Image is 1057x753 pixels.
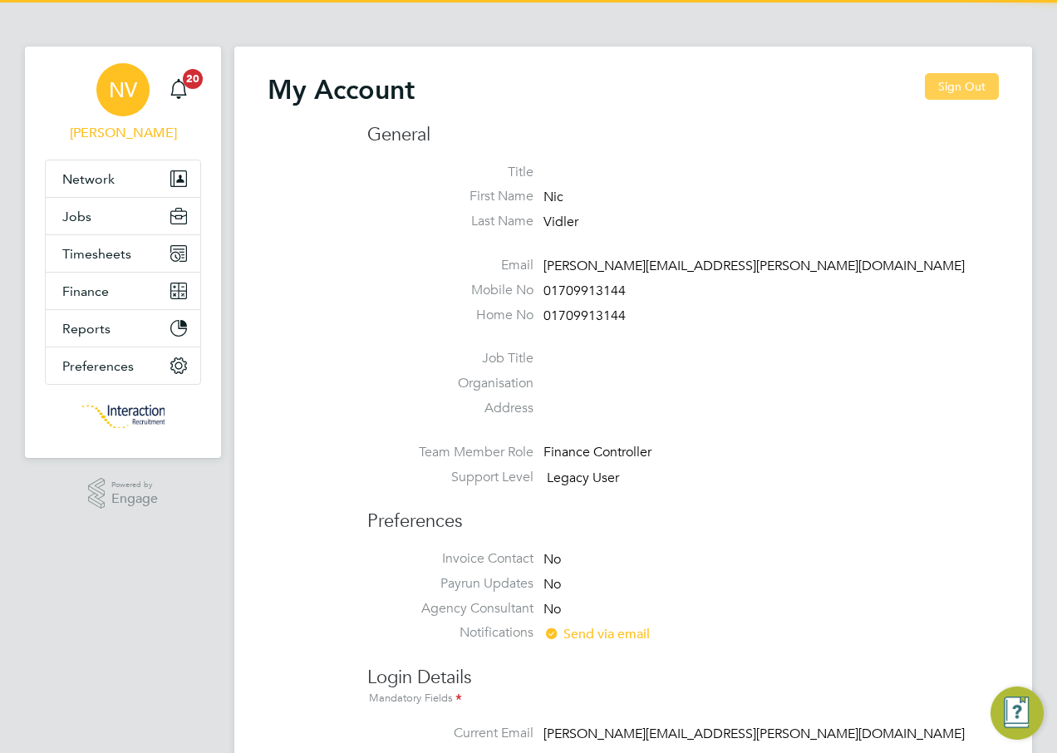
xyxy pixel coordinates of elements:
span: No [543,576,561,593]
span: Preferences [62,358,134,374]
img: interactionrecruitment-logo-retina.png [81,401,165,428]
span: Reports [62,321,111,337]
span: Engage [111,492,158,506]
label: Job Title [367,350,533,367]
label: Address [367,400,533,417]
button: Sign Out [925,73,999,100]
span: Network [62,171,115,187]
div: Finance Controller [543,444,701,461]
span: 20 [183,69,203,89]
button: Timesheets [46,235,200,272]
label: Last Name [367,213,533,230]
span: [PERSON_NAME][EMAIL_ADDRESS][PERSON_NAME][DOMAIN_NAME] [543,726,965,742]
span: Vidler [543,214,578,230]
button: Network [46,160,200,197]
span: Legacy User [547,470,619,486]
span: Send via email [543,626,650,642]
label: Current Email [367,725,533,742]
span: Powered by [111,478,158,492]
button: Preferences [46,347,200,384]
button: Engage Resource Center [991,687,1044,740]
label: Title [367,164,533,181]
nav: Main navigation [25,47,221,458]
button: Reports [46,310,200,347]
span: No [543,551,561,568]
a: 20 [162,63,195,116]
button: Finance [46,273,200,309]
span: 01709913144 [543,308,626,324]
span: NV [109,79,137,101]
h3: General [367,123,999,147]
span: Timesheets [62,246,131,262]
span: Nic [543,189,563,206]
div: Mandatory Fields [367,690,999,708]
button: Jobs [46,198,200,234]
label: Agency Consultant [367,600,533,618]
label: Team Member Role [367,444,533,461]
span: 01709913144 [543,283,626,299]
span: Finance [62,283,109,299]
span: Jobs [62,209,91,224]
a: Powered byEngage [88,478,159,509]
h3: Preferences [367,493,999,534]
label: First Name [367,188,533,205]
a: NV[PERSON_NAME] [45,63,201,143]
a: Go to home page [45,401,201,428]
span: Nic Vidler [45,123,201,143]
label: Mobile No [367,282,533,299]
label: Notifications [367,624,533,642]
label: Support Level [367,469,533,486]
label: Organisation [367,375,533,392]
label: Payrun Updates [367,575,533,593]
h3: Login Details [367,649,999,708]
h2: My Account [268,73,415,106]
span: No [543,601,561,618]
label: Home No [367,307,533,324]
label: Invoice Contact [367,550,533,568]
label: Email [367,257,533,274]
span: [PERSON_NAME][EMAIL_ADDRESS][PERSON_NAME][DOMAIN_NAME] [543,258,965,274]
